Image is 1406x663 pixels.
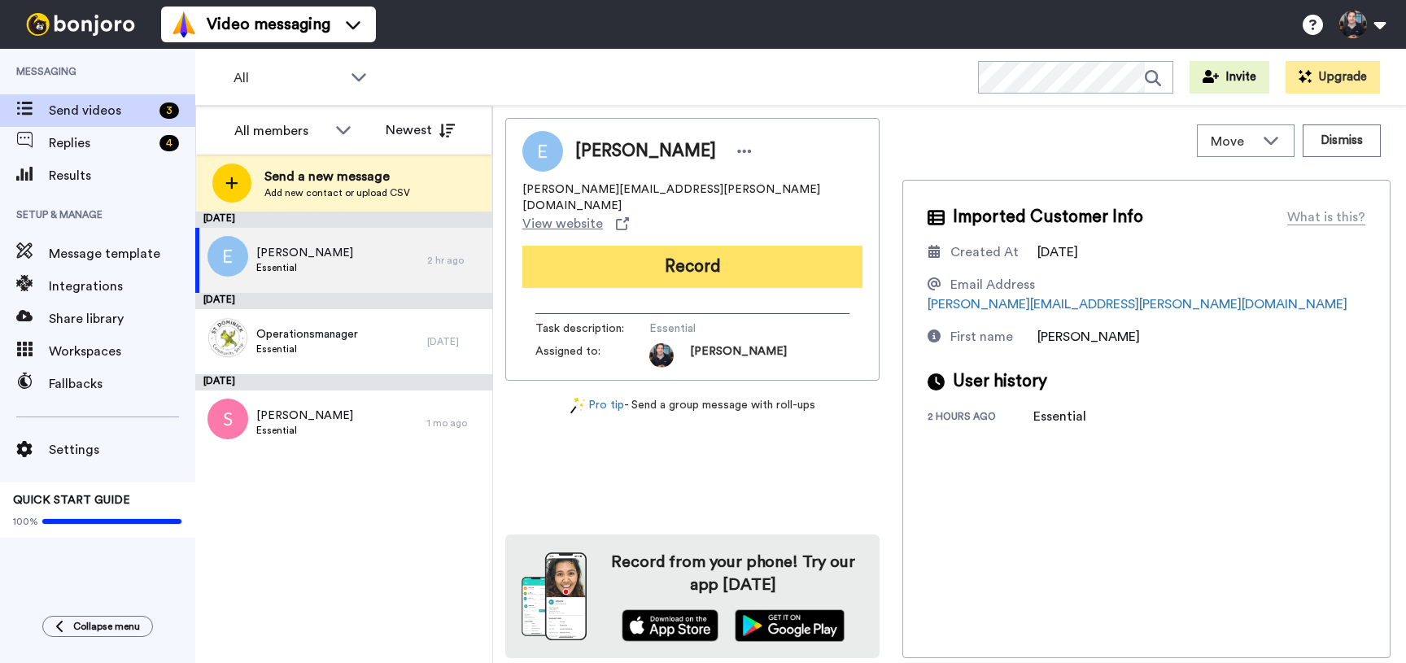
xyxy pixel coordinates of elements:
[73,620,140,633] span: Collapse menu
[207,13,330,36] span: Video messaging
[928,410,1033,426] div: 2 hours ago
[159,135,179,151] div: 4
[234,68,343,88] span: All
[256,424,353,437] span: Essential
[49,309,195,329] span: Share library
[427,417,484,430] div: 1 mo ago
[427,254,484,267] div: 2 hr ago
[1211,132,1255,151] span: Move
[20,13,142,36] img: bj-logo-header-white.svg
[171,11,197,37] img: vm-color.svg
[49,244,195,264] span: Message template
[42,616,153,637] button: Collapse menu
[950,327,1013,347] div: First name
[427,335,484,348] div: [DATE]
[13,515,38,528] span: 100%
[264,186,410,199] span: Add new contact or upload CSV
[1037,246,1078,259] span: [DATE]
[195,293,492,309] div: [DATE]
[522,552,587,640] img: download
[522,214,603,233] span: View website
[49,166,195,185] span: Results
[535,343,649,368] span: Assigned to:
[522,246,862,288] button: Record
[690,343,787,368] span: [PERSON_NAME]
[256,342,358,355] span: Essential
[1037,330,1140,343] span: [PERSON_NAME]
[522,131,563,172] img: Image of Ebert
[505,397,880,414] div: - Send a group message with roll-ups
[649,343,674,368] img: 57358c9c-8e68-411a-b28f-137c2380b482-1672160804.jpg
[13,495,130,506] span: QUICK START GUIDE
[256,326,358,342] span: Operationsmanager
[535,321,649,337] span: Task description :
[950,242,1019,262] div: Created At
[49,133,153,153] span: Replies
[735,609,845,642] img: playstore
[195,212,492,228] div: [DATE]
[1287,207,1365,227] div: What is this?
[49,374,195,394] span: Fallbacks
[570,397,585,414] img: magic-wand.svg
[570,397,624,414] a: Pro tip
[950,275,1035,294] div: Email Address
[1033,407,1115,426] div: Essential
[159,103,179,119] div: 3
[207,317,248,358] img: 5684ec9d-c725-46a6-b16e-34c8e5f3e38c.png
[49,277,195,296] span: Integrations
[49,101,153,120] span: Send videos
[256,261,353,274] span: Essential
[953,369,1047,394] span: User history
[522,214,629,233] a: View website
[49,342,195,361] span: Workspaces
[49,440,195,460] span: Settings
[207,236,248,277] img: e.png
[264,167,410,186] span: Send a new message
[953,205,1143,229] span: Imported Customer Info
[1286,61,1380,94] button: Upgrade
[575,139,716,164] span: [PERSON_NAME]
[603,551,863,596] h4: Record from your phone! Try our app [DATE]
[522,181,862,214] span: [PERSON_NAME][EMAIL_ADDRESS][PERSON_NAME][DOMAIN_NAME]
[256,408,353,424] span: [PERSON_NAME]
[928,298,1347,311] a: [PERSON_NAME][EMAIL_ADDRESS][PERSON_NAME][DOMAIN_NAME]
[373,114,467,146] button: Newest
[649,321,804,337] span: Essential
[195,374,492,390] div: [DATE]
[256,245,353,261] span: [PERSON_NAME]
[207,399,248,439] img: s.png
[234,121,327,141] div: All members
[622,609,718,642] img: appstore
[1303,124,1381,157] button: Dismiss
[1190,61,1269,94] button: Invite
